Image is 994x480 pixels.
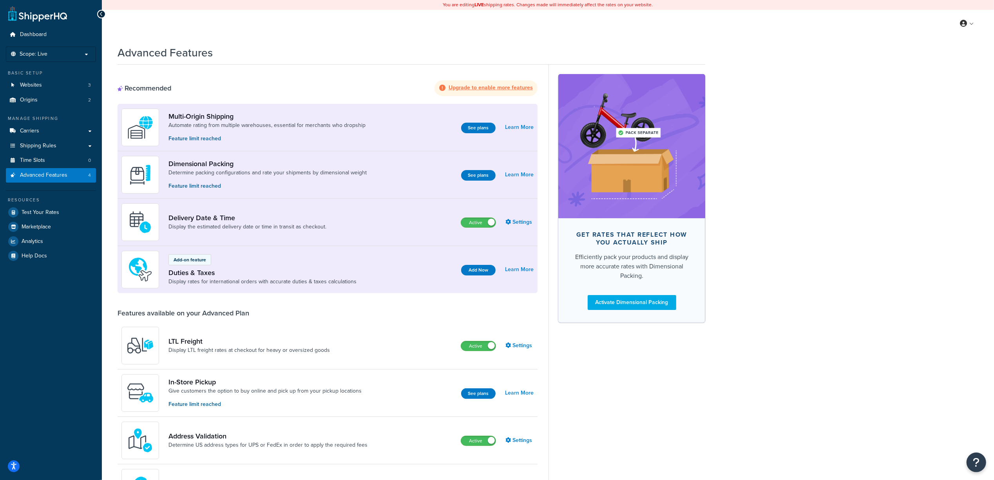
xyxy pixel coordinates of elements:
[168,121,366,129] a: Automate rating from multiple warehouses, essential for merchants who dropship
[118,45,213,60] h1: Advanced Features
[6,168,96,183] li: Advanced Features
[505,122,534,133] a: Learn More
[168,337,330,346] a: LTL Freight
[168,346,330,354] a: Display LTL freight rates at checkout for heavy or oversized goods
[20,157,45,164] span: Time Slots
[127,332,154,359] img: y79ZsPf0fXUFUhFXDzUgf+ktZg5F2+ohG75+v3d2s1D9TjoU8PiyCIluIjV41seZevKCRuEjTPPOKHJsQcmKCXGdfprl3L4q7...
[505,264,534,275] a: Learn More
[168,441,368,449] a: Determine US address types for UPS or FedEx in order to apply the required fees
[461,341,496,351] label: Active
[6,70,96,76] div: Basic Setup
[88,97,91,103] span: 2
[118,309,249,317] div: Features available on your Advanced Plan
[461,436,496,446] label: Active
[570,86,693,206] img: feature-image-dim-d40ad3071a2b3c8e08177464837368e35600d3c5e73b18a22c1e4bb210dc32ac.png
[20,143,56,149] span: Shipping Rules
[6,249,96,263] a: Help Docs
[127,379,154,407] img: wfgcfpwTIucLEAAAAASUVORK5CYII=
[20,172,67,179] span: Advanced Features
[461,265,496,275] button: Add Now
[6,205,96,219] a: Test Your Rates
[571,252,693,281] div: Efficiently pack your products and display more accurate rates with Dimensional Packing.
[967,453,986,472] button: Open Resource Center
[127,256,154,283] img: icon-duo-feat-landed-cost-7136b061.png
[20,82,42,89] span: Websites
[6,78,96,92] li: Websites
[6,93,96,107] a: Origins2
[461,170,496,181] button: See plans
[505,340,534,351] a: Settings
[168,182,367,190] p: Feature limit reached
[6,153,96,168] a: Time Slots0
[168,159,367,168] a: Dimensional Packing
[6,27,96,42] a: Dashboard
[6,78,96,92] a: Websites3
[505,435,534,446] a: Settings
[168,278,357,286] a: Display rates for international orders with accurate duties & taxes calculations
[6,234,96,248] a: Analytics
[127,208,154,236] img: gfkeb5ejjkALwAAAABJRU5ErkJggg==
[20,97,38,103] span: Origins
[588,295,676,310] a: Activate Dimensional Packing
[449,83,533,92] strong: Upgrade to enable more features
[168,112,366,121] a: Multi-Origin Shipping
[22,224,51,230] span: Marketplace
[6,139,96,153] a: Shipping Rules
[22,253,47,259] span: Help Docs
[168,223,326,231] a: Display the estimated delivery date or time in transit as checkout.
[461,218,496,227] label: Active
[6,168,96,183] a: Advanced Features4
[88,172,91,179] span: 4
[20,51,47,58] span: Scope: Live
[6,124,96,138] a: Carriers
[168,214,326,222] a: Delivery Date & Time
[6,115,96,122] div: Manage Shipping
[118,84,171,92] div: Recommended
[6,197,96,203] div: Resources
[168,387,362,395] a: Give customers the option to buy online and pick up from your pickup locations
[505,169,534,180] a: Learn More
[168,432,368,440] a: Address Validation
[22,209,59,216] span: Test Your Rates
[461,388,496,399] button: See plans
[20,128,39,134] span: Carriers
[461,123,496,133] button: See plans
[505,217,534,228] a: Settings
[6,93,96,107] li: Origins
[6,220,96,234] a: Marketplace
[88,82,91,89] span: 3
[88,157,91,164] span: 0
[168,134,366,143] p: Feature limit reached
[127,114,154,141] img: WatD5o0RtDAAAAAElFTkSuQmCC
[505,388,534,398] a: Learn More
[168,169,367,177] a: Determine packing configurations and rate your shipments by dimensional weight
[20,31,47,38] span: Dashboard
[168,378,362,386] a: In-Store Pickup
[168,268,357,277] a: Duties & Taxes
[127,161,154,188] img: DTVBYsAAAAAASUVORK5CYII=
[475,1,484,8] b: LIVE
[174,256,206,263] p: Add-on feature
[22,238,43,245] span: Analytics
[6,153,96,168] li: Time Slots
[127,427,154,454] img: kIG8fy0lQAAAABJRU5ErkJggg==
[571,231,693,246] div: Get rates that reflect how you actually ship
[168,400,362,409] p: Feature limit reached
